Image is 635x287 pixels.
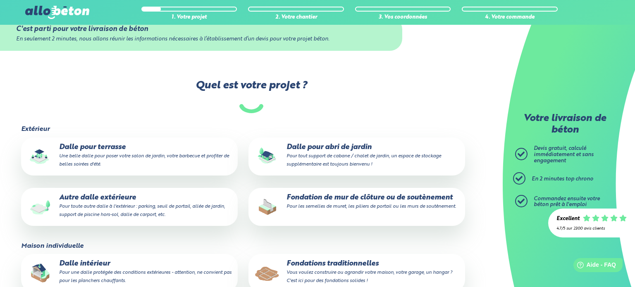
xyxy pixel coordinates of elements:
[21,126,50,133] legend: Extérieur
[59,154,229,167] small: Une belle dalle pour poser votre salon de jardin, votre barbecue et profiter de belles soirées d'...
[286,204,456,209] small: Pour les semelles de muret, les piliers de portail ou les murs de soutènement.
[141,14,237,21] div: 1. Votre projet
[517,113,612,136] p: Votre livraison de béton
[27,260,53,286] img: final_use.values.inside_slab
[254,260,281,286] img: final_use.values.traditional_fundations
[254,260,459,285] p: Fondations traditionnelles
[27,143,53,170] img: final_use.values.terrace
[254,143,281,170] img: final_use.values.garden_shed
[355,14,451,21] div: 3. Vos coordonnées
[556,216,580,222] div: Excellent
[254,143,459,168] p: Dalle pour abri de jardin
[254,194,281,220] img: final_use.values.closing_wall_fundation
[534,196,600,208] span: Commandez ensuite votre béton prêt à l'emploi
[534,146,594,163] span: Devis gratuit, calculé immédiatement et sans engagement
[59,270,232,283] small: Pour une dalle protégée des conditions extérieures - attention, ne convient pas pour les plancher...
[27,194,53,220] img: final_use.values.outside_slab
[25,6,89,19] img: allobéton
[286,154,441,167] small: Pour tout support de cabane / chalet de jardin, un espace de stockage supplémentaire est toujours...
[59,204,225,217] small: Pour toute autre dalle à l'extérieur : parking, seuil de portail, allée de jardin, support de pis...
[27,260,232,285] p: Dalle intérieur
[286,270,452,283] small: Vous voulez construire ou agrandir votre maison, votre garage, un hangar ? C'est ici pour des fon...
[532,176,593,182] span: En 2 minutes top chrono
[27,194,232,219] p: Autre dalle extérieure
[20,80,483,113] label: Quel est votre projet ?
[254,194,459,210] p: Fondation de mur de clôture ou de soutènement
[16,36,386,43] div: En seulement 2 minutes, nous allons réunir les informations nécessaires à l’établissement d’un de...
[462,14,558,21] div: 4. Votre commande
[21,242,84,250] legend: Maison individuelle
[27,143,232,168] p: Dalle pour terrasse
[561,255,626,278] iframe: Help widget launcher
[16,25,386,33] div: C'est parti pour votre livraison de béton
[556,226,627,231] div: 4.7/5 sur 2300 avis clients
[248,14,344,21] div: 2. Votre chantier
